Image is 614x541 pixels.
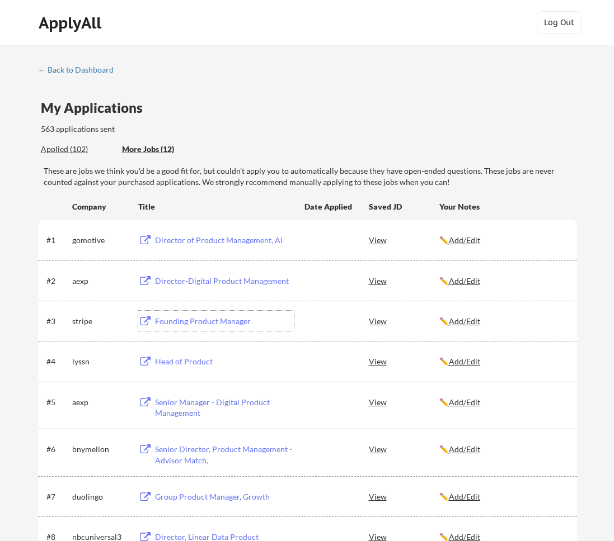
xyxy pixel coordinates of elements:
div: View [369,486,439,506]
div: #7 [46,491,68,502]
div: ← Back to Dashboard [38,66,122,74]
div: ApplyAll [39,13,105,32]
div: Company [72,201,128,212]
u: Add/Edit [449,357,480,366]
div: View [369,439,439,459]
u: Add/Edit [449,397,480,407]
div: #4 [46,356,68,367]
div: More Jobs (12) [122,144,204,155]
div: These are job applications we think you'd be a good fit for, but couldn't apply you to automatica... [122,144,204,155]
u: Add/Edit [449,276,480,286]
div: My Applications [41,101,152,115]
div: 563 applications sent [41,124,257,135]
div: Senior Director, Product Management -Advisor Match, [155,444,294,466]
u: Add/Edit [449,235,480,245]
u: Add/Edit [449,316,480,326]
div: bnymellon [72,444,128,455]
div: ✏️ [439,397,567,408]
div: ✏️ [439,356,567,367]
div: Date Applied [304,201,354,212]
div: stripe [72,316,128,327]
div: ✏️ [439,276,567,287]
div: aexp [72,397,128,408]
button: Log Out [537,11,582,34]
div: Director of Product Management, AI [155,235,294,246]
div: Saved JD [369,196,439,216]
div: ✏️ [439,316,567,327]
div: Applied (102) [41,144,114,155]
div: Your Notes [439,201,567,212]
div: View [369,270,439,291]
div: Head of Product [155,356,294,367]
div: gomotive [72,235,128,246]
div: View [369,230,439,250]
div: ✏️ [439,491,567,502]
div: #2 [46,276,68,287]
div: #6 [46,444,68,455]
div: These are jobs we think you'd be a good fit for, but couldn't apply you to automatically because ... [44,165,577,187]
u: Add/Edit [449,492,480,501]
div: View [369,351,439,371]
div: lyssn [72,356,128,367]
div: View [369,311,439,331]
div: Founding Product Manager [155,316,294,327]
div: duolingo [72,491,128,502]
div: These are all the jobs you've been applied to so far. [41,144,114,155]
div: ✏️ [439,235,567,246]
div: #3 [46,316,68,327]
div: #5 [46,397,68,408]
div: Group Product Manager, Growth [155,491,294,502]
div: Title [138,201,294,212]
div: Senior Manager - Digital Product Management [155,397,294,419]
div: aexp [72,276,128,287]
u: Add/Edit [449,444,480,454]
div: Director-Digital Product Management [155,276,294,287]
div: #1 [46,235,68,246]
div: View [369,392,439,412]
a: ← Back to Dashboard [38,65,122,77]
div: ✏️ [439,444,567,455]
